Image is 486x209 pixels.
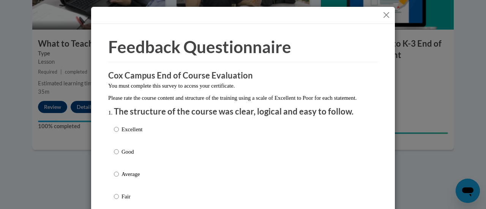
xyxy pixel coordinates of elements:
input: Fair [114,192,119,201]
input: Excellent [114,125,119,134]
p: You must complete this survey to access your certificate. [108,82,378,90]
span: Feedback Questionnaire [108,37,291,57]
p: Fair [121,192,142,201]
p: Excellent [121,125,142,134]
h3: Cox Campus End of Course Evaluation [108,70,378,82]
p: Good [121,148,142,156]
input: Good [114,148,119,156]
p: The structure of the course was clear, logical and easy to follow. [114,106,372,118]
p: Please rate the course content and structure of the training using a scale of Excellent to Poor f... [108,94,378,102]
button: Close [382,10,391,20]
p: Average [121,170,142,178]
input: Average [114,170,119,178]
